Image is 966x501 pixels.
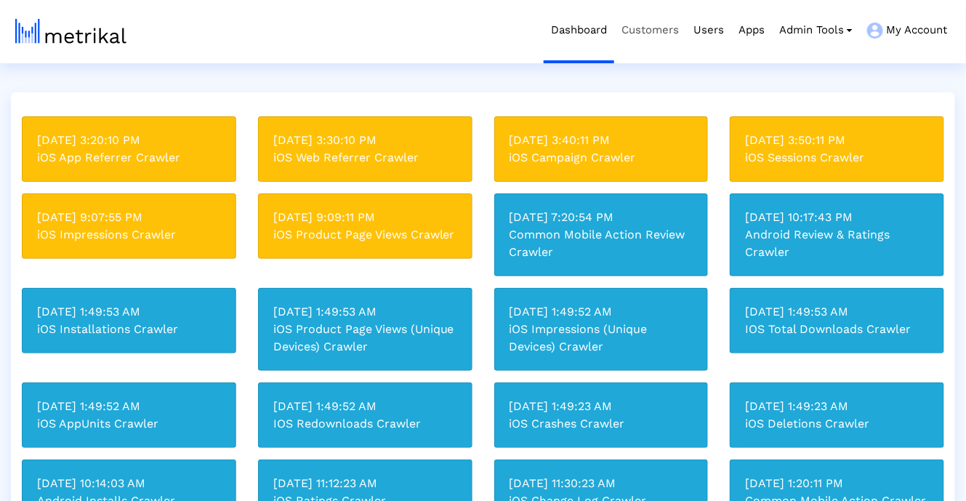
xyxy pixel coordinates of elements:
div: iOS App Referrer Crawler [37,149,221,167]
div: [DATE] 1:49:52 AM [273,398,457,415]
div: [DATE] 1:49:53 AM [745,303,929,321]
div: [DATE] 1:49:52 AM [510,303,693,321]
div: iOS Campaign Crawler [510,149,693,167]
div: [DATE] 3:40:11 PM [510,132,693,149]
div: iOS AppUnits Crawler [37,415,221,433]
div: [DATE] 1:49:23 AM [510,398,693,415]
div: [DATE] 11:30:23 AM [510,475,693,492]
div: iOS Product Page Views (Unique Devices) Crawler [273,321,457,356]
div: [DATE] 11:12:23 AM [273,475,457,492]
div: iOS Impressions (Unique Devices) Crawler [510,321,693,356]
img: my-account-menu-icon.png [867,23,883,39]
div: iOS Deletions Crawler [745,415,929,433]
div: iOS Impressions Crawler [37,226,221,244]
div: [DATE] 10:14:03 AM [37,475,221,492]
div: Android Review & Ratings Crawler [745,226,929,261]
img: metrical-logo-light.png [15,19,126,44]
div: [DATE] 9:09:11 PM [273,209,457,226]
div: iOS Product Page Views Crawler [273,226,457,244]
div: iOS Installations Crawler [37,321,221,338]
div: iOS Web Referrer Crawler [273,149,457,167]
div: IOS Total Downloads Crawler [745,321,929,338]
div: [DATE] 1:49:23 AM [745,398,929,415]
div: [DATE] 1:49:53 AM [37,303,221,321]
div: [DATE] 9:07:55 PM [37,209,221,226]
div: [DATE] 1:20:11 PM [745,475,929,492]
div: [DATE] 1:49:53 AM [273,303,457,321]
div: [DATE] 3:30:10 PM [273,132,457,149]
div: IOS Redownloads Crawler [273,415,457,433]
div: [DATE] 3:50:11 PM [745,132,929,149]
div: [DATE] 3:20:10 PM [37,132,221,149]
div: [DATE] 1:49:52 AM [37,398,221,415]
div: iOS Crashes Crawler [510,415,693,433]
div: [DATE] 7:20:54 PM [510,209,693,226]
div: Common Mobile Action Review Crawler [510,226,693,261]
div: [DATE] 10:17:43 PM [745,209,929,226]
div: iOS Sessions Crawler [745,149,929,167]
